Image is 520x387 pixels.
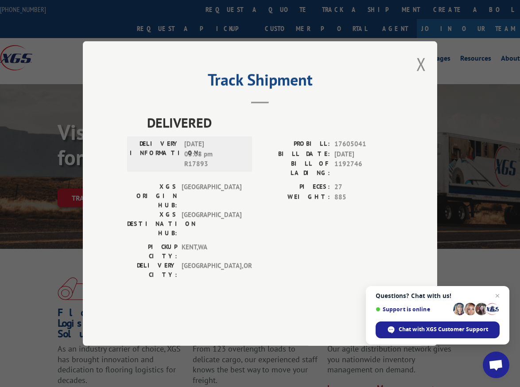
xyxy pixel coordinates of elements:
[260,192,330,202] label: WEIGHT:
[260,149,330,159] label: BILL DATE:
[260,159,330,178] label: BILL OF LADING:
[492,290,503,301] span: Close chat
[334,182,393,192] span: 27
[260,139,330,149] label: PROBILL:
[334,139,393,149] span: 17605041
[260,182,330,192] label: PIECES:
[182,210,241,238] span: [GEOGRAPHIC_DATA]
[399,325,488,333] span: Chat with XGS Customer Support
[130,139,180,169] label: DELIVERY INFORMATION:
[147,112,393,132] span: DELIVERED
[376,292,500,299] span: Questions? Chat with us!
[127,210,177,238] label: XGS DESTINATION HUB:
[376,306,450,313] span: Support is online
[334,159,393,178] span: 1192746
[334,192,393,202] span: 885
[182,261,241,279] span: [GEOGRAPHIC_DATA] , OR
[334,149,393,159] span: [DATE]
[182,182,241,210] span: [GEOGRAPHIC_DATA]
[127,74,393,90] h2: Track Shipment
[182,242,241,261] span: KENT , WA
[416,52,426,76] button: Close modal
[127,261,177,279] label: DELIVERY CITY:
[127,182,177,210] label: XGS ORIGIN HUB:
[483,352,509,378] div: Open chat
[127,242,177,261] label: PICKUP CITY:
[184,139,244,169] span: [DATE] 03:08 pm R17893
[376,321,500,338] div: Chat with XGS Customer Support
